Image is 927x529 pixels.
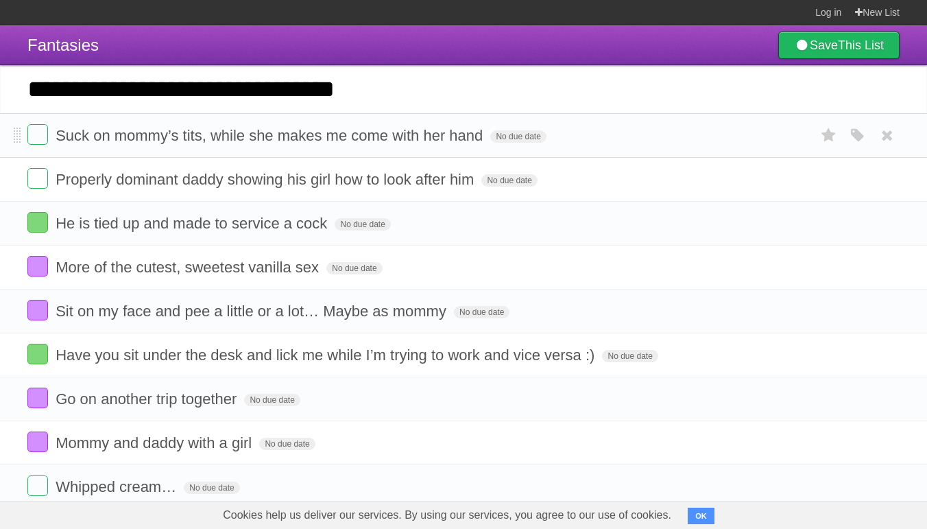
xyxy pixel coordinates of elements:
[27,344,48,364] label: Done
[27,256,48,277] label: Done
[56,127,486,144] span: Suck on mommy’s tits, while she makes me come with her hand
[27,432,48,452] label: Done
[209,502,685,529] span: Cookies help us deliver our services. By using our services, you agree to our use of cookies.
[27,168,48,189] label: Done
[56,259,322,276] span: More of the cutest, sweetest vanilla sex
[326,262,382,274] span: No due date
[27,475,48,496] label: Done
[56,390,240,408] span: Go on another trip together
[56,171,477,188] span: Properly dominant daddy showing his girl how to look after him
[602,350,658,362] span: No due date
[481,174,537,187] span: No due date
[56,434,255,451] span: Mommy and daddy with a girl
[27,300,48,320] label: Done
[56,478,180,495] span: Whipped cream…
[490,130,546,143] span: No due date
[335,218,390,231] span: No due date
[816,124,842,147] label: Star task
[688,508,714,524] button: OK
[27,212,48,233] label: Done
[27,36,99,54] span: Fantasies
[56,346,598,364] span: Have you sit under the desk and lick me while I’m trying to work and vice versa :)
[454,306,509,318] span: No due date
[27,124,48,145] label: Done
[184,482,239,494] span: No due date
[27,388,48,408] label: Done
[838,38,884,52] b: This List
[56,303,450,320] span: Sit on my face and pee a little or a lot… Maybe as mommy
[56,215,330,232] span: He is tied up and made to service a cock
[778,32,900,59] a: SaveThis List
[259,438,315,450] span: No due date
[244,394,300,406] span: No due date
